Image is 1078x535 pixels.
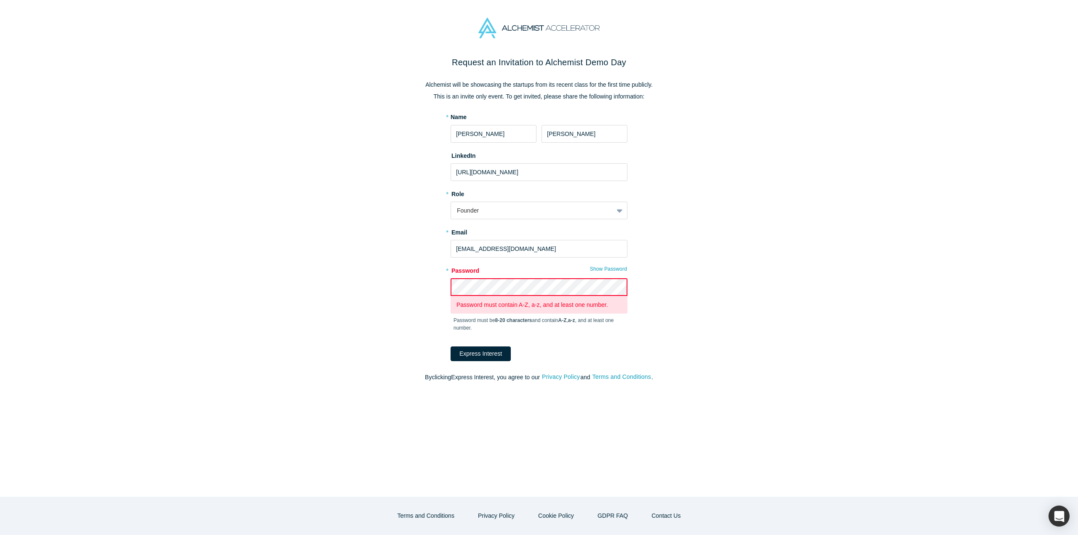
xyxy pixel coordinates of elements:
button: Privacy Policy [542,372,580,382]
strong: a-z [568,317,575,323]
strong: 8-20 characters [495,317,532,323]
button: Express Interest [451,346,511,361]
button: Terms and Conditions [389,508,463,523]
button: Cookie Policy [529,508,583,523]
a: GDPR FAQ [589,508,637,523]
input: Last Name [542,125,627,143]
label: Name [451,113,467,122]
h2: Request an Invitation to Alchemist Demo Day [362,56,716,69]
p: This is an invite only event. To get invited, please share the following information: [362,92,716,101]
label: Role [451,187,627,199]
button: Show Password [590,264,627,274]
p: Password must contain A-Z, a-z, and at least one number. [456,301,622,309]
input: First Name [451,125,536,143]
p: By clicking Express Interest , you agree to our and . [362,373,716,382]
button: Contact Us [643,508,689,523]
button: Privacy Policy [469,508,523,523]
div: Founder [457,206,607,215]
img: Alchemist Accelerator Logo [478,18,600,38]
strong: A-Z [558,317,567,323]
label: LinkedIn [451,149,476,160]
button: Terms and Conditions [592,372,651,382]
p: Password must be and contain , , and at least one number. [454,317,624,332]
label: Password [451,264,627,275]
p: Alchemist will be showcasing the startups from its recent class for the first time publicly. [362,80,716,89]
label: Email [451,225,627,237]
